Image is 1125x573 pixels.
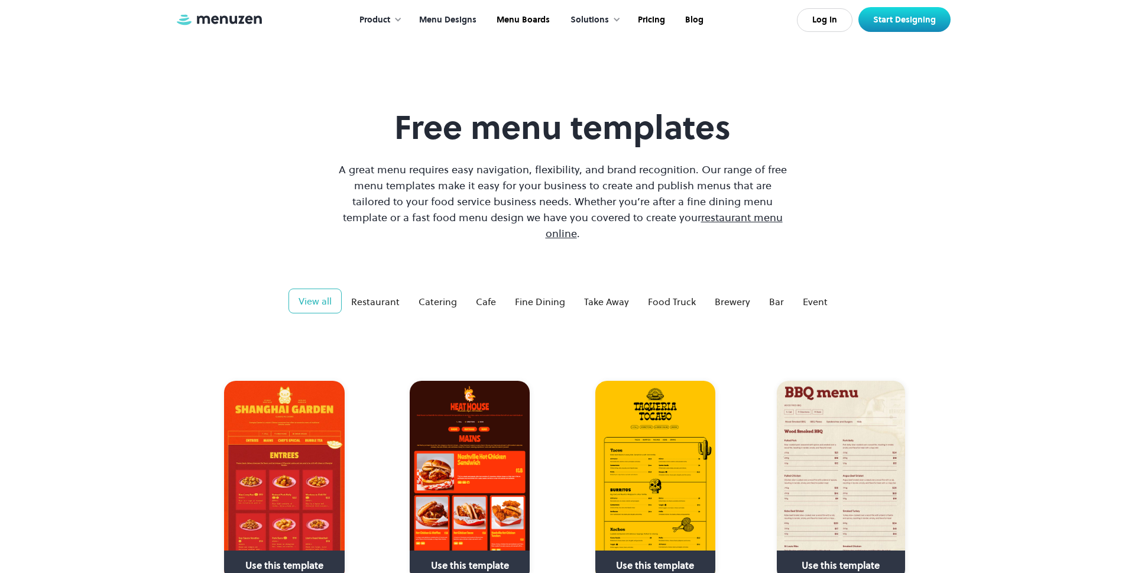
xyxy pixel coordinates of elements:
[674,2,712,38] a: Blog
[476,294,496,309] div: Cafe
[803,294,828,309] div: Event
[858,7,951,32] a: Start Designing
[627,2,674,38] a: Pricing
[648,294,696,309] div: Food Truck
[769,294,784,309] div: Bar
[570,14,609,27] div: Solutions
[715,294,750,309] div: Brewery
[559,2,627,38] div: Solutions
[351,294,400,309] div: Restaurant
[299,294,332,308] div: View all
[348,2,408,38] div: Product
[336,161,790,241] p: A great menu requires easy navigation, flexibility, and brand recognition. Our range of free menu...
[336,108,790,147] h1: Free menu templates
[359,14,390,27] div: Product
[584,294,629,309] div: Take Away
[797,8,852,32] a: Log In
[419,294,457,309] div: Catering
[515,294,565,309] div: Fine Dining
[408,2,485,38] a: Menu Designs
[485,2,559,38] a: Menu Boards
